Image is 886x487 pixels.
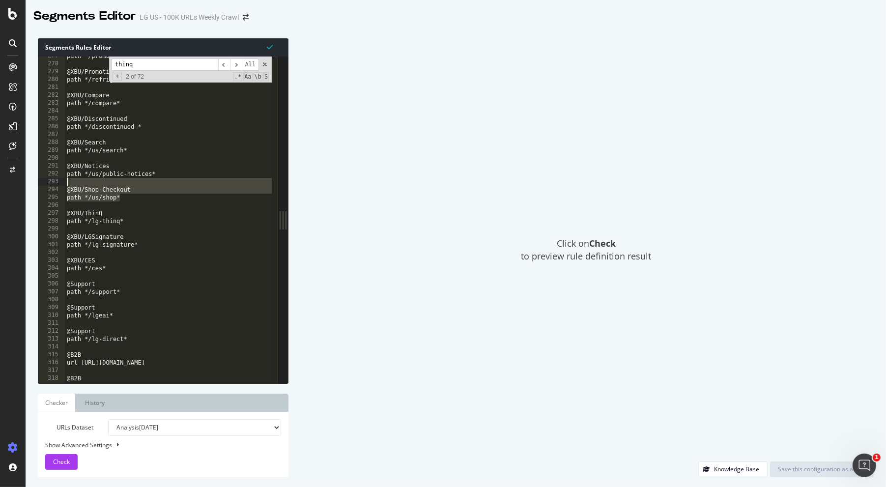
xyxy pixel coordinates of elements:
div: 319 [38,382,65,390]
div: 300 [38,233,65,241]
span: Alt-Enter [242,58,259,71]
span: CaseSensitive Search [243,72,252,81]
span: 1 [873,454,881,461]
div: 287 [38,131,65,139]
div: 318 [38,374,65,382]
div: 304 [38,264,65,272]
div: 315 [38,351,65,359]
span: ​ [230,58,242,71]
input: Search for [112,58,218,71]
div: 296 [38,201,65,209]
span: Syntax is valid [267,42,273,52]
div: 302 [38,249,65,257]
div: 292 [38,170,65,178]
div: 311 [38,319,65,327]
div: 306 [38,280,65,288]
div: 316 [38,359,65,367]
div: 285 [38,115,65,123]
div: 301 [38,241,65,249]
div: LG US - 100K URLs Weekly Crawl [140,12,239,22]
span: RegExp Search [233,72,242,81]
div: 295 [38,194,65,201]
button: Knowledge Base [698,461,768,477]
div: 308 [38,296,65,304]
div: Segments Rules Editor [38,38,288,57]
div: Segments Editor [33,8,136,25]
span: Click on to preview rule definition result [521,237,651,262]
div: 310 [38,312,65,319]
div: 313 [38,335,65,343]
div: Knowledge Base [714,465,759,473]
div: 299 [38,225,65,233]
div: 278 [38,60,65,68]
div: 312 [38,327,65,335]
div: 297 [38,209,65,217]
div: Show Advanced Settings [38,441,274,449]
div: 294 [38,186,65,194]
span: Search In Selection [263,72,269,81]
div: 317 [38,367,65,374]
div: 288 [38,139,65,146]
div: 309 [38,304,65,312]
div: 286 [38,123,65,131]
iframe: Intercom live chat [853,454,876,477]
label: URLs Dataset [38,419,101,436]
span: 2 of 72 [122,73,148,81]
div: 303 [38,257,65,264]
div: 279 [38,68,65,76]
div: 282 [38,91,65,99]
button: Check [45,454,78,470]
span: Check [53,458,70,466]
div: 298 [38,217,65,225]
span: Toggle Replace mode [113,72,122,81]
span: Whole Word Search [254,72,262,81]
a: Knowledge Base [698,465,768,473]
div: 290 [38,154,65,162]
span: ​ [218,58,230,71]
div: arrow-right-arrow-left [243,14,249,21]
div: 281 [38,84,65,91]
div: 293 [38,178,65,186]
div: Save this configuration as active [778,465,866,473]
button: Save this configuration as active [770,461,874,477]
div: 284 [38,107,65,115]
a: Checker [38,394,75,412]
a: History [78,394,112,412]
div: 291 [38,162,65,170]
div: 289 [38,146,65,154]
strong: Check [589,237,616,249]
div: 307 [38,288,65,296]
div: 280 [38,76,65,84]
div: 305 [38,272,65,280]
div: 314 [38,343,65,351]
div: 283 [38,99,65,107]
